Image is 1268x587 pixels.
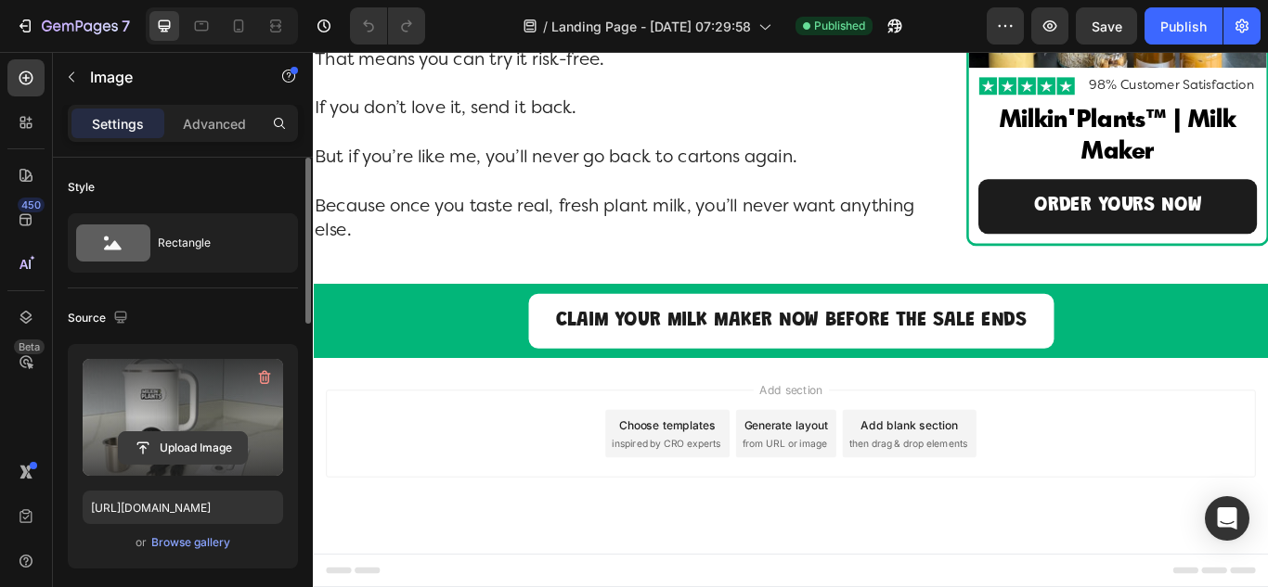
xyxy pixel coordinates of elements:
[814,18,865,34] span: Published
[7,7,138,45] button: 7
[2,53,704,110] p: If you don’t love it, send it back.
[68,179,95,196] div: Style
[1205,496,1249,541] div: Open Intercom Messenger
[68,306,132,331] div: Source
[357,426,470,445] div: Choose templates
[14,339,45,354] div: Beta
[1076,7,1137,45] button: Save
[183,114,246,134] p: Advanced
[90,66,248,88] p: Image
[350,7,425,45] div: Undo/Redo
[513,384,602,403] span: Add section
[122,15,130,37] p: 7
[150,533,231,552] button: Browse gallery
[251,282,863,346] a: Claim Your Milk Maker Now Before the Sale Ends
[551,17,751,36] span: Landing Page - [DATE] 07:29:58
[1145,7,1223,45] button: Publish
[625,449,763,466] span: then drag & drop elements
[503,426,601,445] div: Generate layout
[83,491,283,524] input: https://example.com/image.jpg
[158,222,271,264] div: Rectangle
[775,148,1100,212] a: Order Yours Now
[136,531,147,554] span: or
[151,534,230,551] div: Browse gallery
[904,30,1097,50] p: 98% Customer Satisfaction
[18,198,45,212] div: 450
[543,17,548,36] span: /
[282,293,832,335] p: Claim Your Milk Maker Now Before the Sale Ends
[1092,19,1122,34] span: Save
[92,114,144,134] p: Settings
[764,61,1111,137] h2: Milkin'Plants™ | Milk Maker
[2,110,704,168] p: But if you’re like me, you’ll never go back to cartons again.
[2,168,704,225] p: Because once you taste real, fresh plant milk, you’ll never want anything else.
[639,426,752,445] div: Add blank section
[1160,17,1207,36] div: Publish
[348,449,475,466] span: inspired by CRO experts
[500,449,600,466] span: from URL or image
[118,431,248,465] button: Upload Image
[776,30,887,51] img: gempages_580932675590685609-1a2b79e9-8d46-4a01-a7bf-45d0911b2440.jpg
[313,52,1268,587] iframe: Design area
[840,160,1035,201] p: Order Yours Now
